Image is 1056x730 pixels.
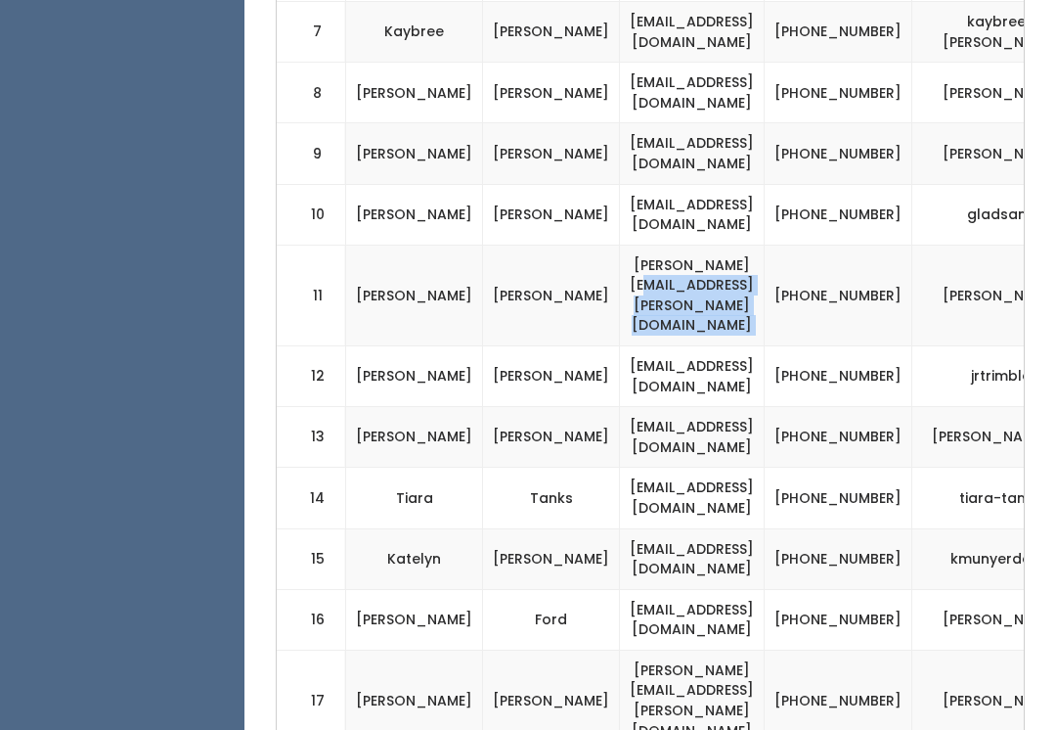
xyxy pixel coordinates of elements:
[765,346,912,407] td: [PHONE_NUMBER]
[483,245,620,345] td: [PERSON_NAME]
[620,528,765,589] td: [EMAIL_ADDRESS][DOMAIN_NAME]
[765,123,912,184] td: [PHONE_NUMBER]
[277,2,345,63] td: 7
[483,589,620,650] td: Ford
[765,528,912,589] td: [PHONE_NUMBER]
[620,346,765,407] td: [EMAIL_ADDRESS][DOMAIN_NAME]
[277,407,345,468] td: 13
[620,589,765,650] td: [EMAIL_ADDRESS][DOMAIN_NAME]
[277,468,345,528] td: 14
[346,184,483,245] td: [PERSON_NAME]
[483,184,620,245] td: [PERSON_NAME]
[277,245,345,345] td: 11
[620,123,765,184] td: [EMAIL_ADDRESS][DOMAIN_NAME]
[483,63,620,123] td: [PERSON_NAME]
[346,2,483,63] td: Kaybree
[483,2,620,63] td: [PERSON_NAME]
[346,589,483,650] td: [PERSON_NAME]
[620,245,765,345] td: [PERSON_NAME][EMAIL_ADDRESS][PERSON_NAME][DOMAIN_NAME]
[620,407,765,468] td: [EMAIL_ADDRESS][DOMAIN_NAME]
[483,468,620,528] td: Tanks
[277,184,345,245] td: 10
[765,407,912,468] td: [PHONE_NUMBER]
[277,123,345,184] td: 9
[277,589,345,650] td: 16
[765,468,912,528] td: [PHONE_NUMBER]
[346,123,483,184] td: [PERSON_NAME]
[620,2,765,63] td: [EMAIL_ADDRESS][DOMAIN_NAME]
[346,407,483,468] td: [PERSON_NAME]
[277,346,345,407] td: 12
[620,63,765,123] td: [EMAIL_ADDRESS][DOMAIN_NAME]
[620,184,765,245] td: [EMAIL_ADDRESS][DOMAIN_NAME]
[277,63,345,123] td: 8
[620,468,765,528] td: [EMAIL_ADDRESS][DOMAIN_NAME]
[765,245,912,345] td: [PHONE_NUMBER]
[346,346,483,407] td: [PERSON_NAME]
[346,468,483,528] td: Tiara
[277,528,345,589] td: 15
[346,63,483,123] td: [PERSON_NAME]
[765,2,912,63] td: [PHONE_NUMBER]
[483,407,620,468] td: [PERSON_NAME]
[765,589,912,650] td: [PHONE_NUMBER]
[346,245,483,345] td: [PERSON_NAME]
[483,346,620,407] td: [PERSON_NAME]
[483,123,620,184] td: [PERSON_NAME]
[483,528,620,589] td: [PERSON_NAME]
[765,63,912,123] td: [PHONE_NUMBER]
[346,528,483,589] td: Katelyn
[765,184,912,245] td: [PHONE_NUMBER]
